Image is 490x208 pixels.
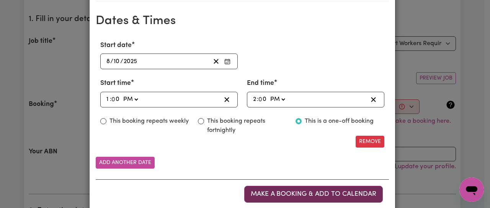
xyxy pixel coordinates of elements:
span: 0 [111,96,115,102]
label: This booking repeats fortnightly [207,117,286,135]
input: ---- [123,56,138,67]
button: Make a booking & add to calendar [244,186,383,203]
label: This booking repeats weekly [109,117,189,126]
span: Make a booking & add to calendar [251,191,376,197]
input: -- [259,94,267,105]
h2: Dates & Times [96,14,389,28]
input: -- [106,94,110,105]
span: : [257,96,258,103]
label: Start time [100,78,131,88]
span: / [120,58,123,65]
span: : [110,96,111,103]
button: Enter Start date [222,56,233,67]
label: Start date [100,41,132,50]
input: -- [112,94,120,105]
button: Clear Start date [210,56,222,67]
input: -- [106,56,110,67]
span: 0 [258,96,262,102]
input: -- [113,56,120,67]
label: End time [247,78,274,88]
button: Add another date [96,157,155,169]
input: -- [253,94,257,105]
button: Remove this date/time [356,136,384,148]
iframe: Button to launch messaging window [459,177,484,202]
span: / [110,58,113,65]
label: This is a one-off booking [305,117,374,126]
